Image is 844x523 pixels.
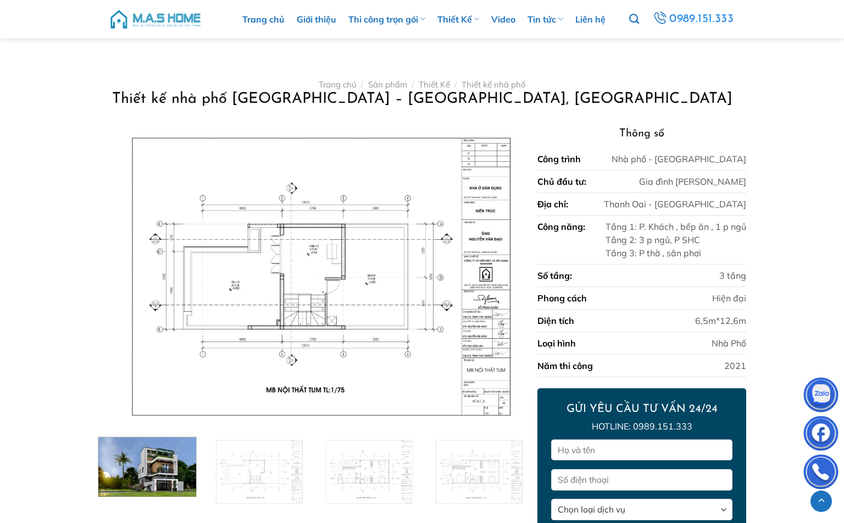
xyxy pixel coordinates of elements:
[551,469,732,491] input: Số điện thoại
[537,152,581,166] div: Công trình
[804,457,837,490] img: Phone
[606,233,746,246] div: Tầng 2: 3 p ngủ, P SHC
[98,434,197,497] img: Thiết kế nhà phố anh Đạo - Thanh Oai, Hà Nội 19
[412,79,414,90] span: /
[98,125,526,428] img: Thiết kế nhà phố anh Đạo - Thanh Oai, Hà Nội 9
[719,269,746,282] div: 3 tầng
[537,359,593,372] div: Năm thi công
[419,79,450,90] a: Thiết Kế
[537,291,587,305] div: Phong cách
[208,437,307,507] img: Thiết kế nhà phố anh Đạo - Thanh Oai, Hà Nội 20
[537,197,568,211] div: Địa chỉ:
[606,220,746,233] div: Tầng 1: P. Khách , bếp ăn , 1 p ngủ
[428,437,526,507] img: Thiết kế nhà phố anh Đạo - Thanh Oai, Hà Nội 22
[629,8,639,31] a: Tìm kiếm
[537,220,585,260] div: Công năng:
[537,269,572,282] div: Số tầng:
[368,79,407,90] a: Sản phẩm
[537,337,576,350] div: Loại hình
[319,79,357,90] a: Trang chủ
[651,9,735,29] a: 0989.151.333
[669,10,734,29] span: 0989.151.333
[804,380,837,413] img: Zalo
[639,175,746,188] div: Gia đình [PERSON_NAME]
[606,246,746,260] div: Tầng 3: P thờ , sân phơi
[695,314,746,327] div: 6,5m*12,6m
[361,79,363,90] span: /
[111,90,734,109] h1: Thiết kế nhà phố [GEOGRAPHIC_DATA] – [GEOGRAPHIC_DATA], [GEOGRAPHIC_DATA]
[537,175,586,188] div: Chủ đầu tư:
[612,152,746,166] div: Nhà phố - [GEOGRAPHIC_DATA]
[810,491,832,512] a: Lên đầu trang
[109,3,202,36] img: M.A.S HOME – Tổng Thầu Thiết Kế Và Xây Nhà Trọn Gói
[551,439,732,461] input: Họ và tên
[462,79,526,90] a: Thiết kế nhà phố
[604,197,746,211] div: Thanh Oai - [GEOGRAPHIC_DATA]
[318,437,417,507] img: Thiết kế nhà phố anh Đạo - Thanh Oai, Hà Nội 21
[712,337,746,350] div: Nhà Phố
[454,79,457,90] span: /
[804,419,837,452] img: Facebook
[537,314,574,327] div: Diện tích
[712,291,746,305] div: Hiện đại
[551,402,732,416] h2: GỬI YÊU CẦU TƯ VẤN 24/24
[537,125,746,142] h3: Thông số
[551,420,732,434] p: Hotline: 0989.151.333
[724,359,746,372] div: 2021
